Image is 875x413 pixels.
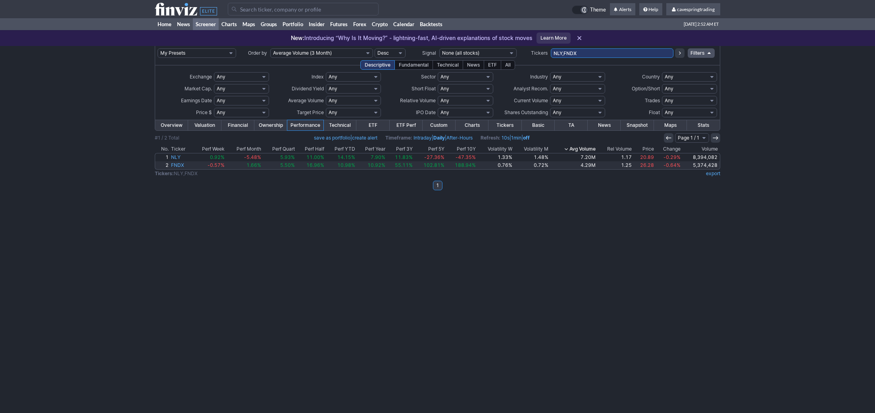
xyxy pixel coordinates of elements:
[226,145,262,153] th: Perf Month
[325,153,356,161] a: 14.15%
[394,60,433,70] div: Fundamental
[639,3,662,16] a: Help
[356,161,387,169] a: 10.92%
[246,162,261,168] span: 1.66%
[208,162,225,168] span: -0.57%
[262,161,296,169] a: 5.50%
[655,145,682,153] th: Change
[170,153,192,161] a: NLY
[188,120,221,130] a: Valuation
[352,135,377,141] a: create alert
[193,18,219,30] a: Screener
[387,153,414,161] a: 11.83%
[280,162,295,168] span: 5.50%
[296,153,325,161] a: 11.00%
[446,161,477,169] a: 188.94%
[597,153,633,161] a: 1.17
[325,161,356,169] a: 10.98%
[663,162,681,168] span: -0.64%
[477,145,513,153] th: Volatility W
[422,50,436,56] span: Signal
[296,161,325,169] a: 16.96%
[226,153,262,161] a: -5.48%
[155,145,170,153] th: No.
[502,135,510,141] a: 10s
[356,153,387,161] a: 7.90%
[433,135,445,141] a: Daily
[688,48,715,58] a: Filters
[226,161,262,169] a: 1.66%
[192,161,226,169] a: -0.57%
[421,74,436,80] span: Sector
[633,145,655,153] th: Price
[513,161,550,169] a: 0.72%
[181,98,212,103] span: Earnings Date
[395,154,413,160] span: 11.83%
[387,161,414,169] a: 55.11%
[530,74,548,80] span: Industry
[337,154,355,160] span: 14.15%
[367,162,385,168] span: 10.92%
[190,74,212,80] span: Exchange
[170,161,192,169] a: FNDX
[677,6,715,12] span: cavespringtrading
[196,109,212,115] span: Price $
[610,3,635,16] a: Alerts
[481,135,500,141] b: Refresh:
[323,120,356,130] a: Technical
[513,153,550,161] a: 1.48%
[456,120,488,130] a: Charts
[684,18,719,30] span: [DATE] 2:52 AM ET
[356,145,387,153] th: Perf Year
[682,145,720,153] th: Volume
[423,162,444,168] span: 102.81%
[488,120,521,130] a: Tickers
[228,3,379,15] input: Search
[597,145,633,153] th: Rel Volume
[400,98,436,103] span: Relative Volume
[350,18,369,30] a: Forex
[417,18,445,30] a: Backtests
[414,161,445,169] a: 102.81%
[572,6,606,14] a: Theme
[640,162,654,168] span: 26.28
[210,154,225,160] span: 0.92%
[412,86,436,92] span: Short Float
[395,162,413,168] span: 55.11%
[446,135,473,141] a: After-Hours
[550,161,597,169] a: 4.29M
[248,50,267,56] span: Order by
[501,60,515,70] div: All
[356,120,389,130] a: ETF
[390,120,423,130] a: ETF Perf
[687,120,720,130] a: Stats
[511,135,521,141] a: 1min
[413,135,432,141] a: Intraday
[240,18,258,30] a: Maps
[174,18,193,30] a: News
[155,170,174,176] b: Tickers:
[481,134,530,142] span: | |
[155,134,179,142] div: #1 / 2 Total
[280,18,306,30] a: Portfolio
[371,154,385,160] span: 7.90%
[385,135,412,141] b: Timeframe:
[288,98,324,103] span: Average Volume
[306,154,324,160] span: 11.00%
[649,109,660,115] span: Float
[325,145,356,153] th: Perf YTD
[292,86,324,92] span: Dividend Yield
[170,145,192,153] th: Ticker
[477,161,513,169] a: 0.76%
[640,154,654,160] span: 20.89
[337,162,355,168] span: 10.98%
[456,154,476,160] span: -47.35%
[312,74,324,80] span: Index
[423,120,456,130] a: Custom
[531,50,548,56] span: Tickers
[416,109,436,115] span: IPO Date
[424,154,444,160] span: -27.36%
[221,120,254,130] a: Financial
[446,153,477,161] a: -47.35%
[385,134,473,142] span: | |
